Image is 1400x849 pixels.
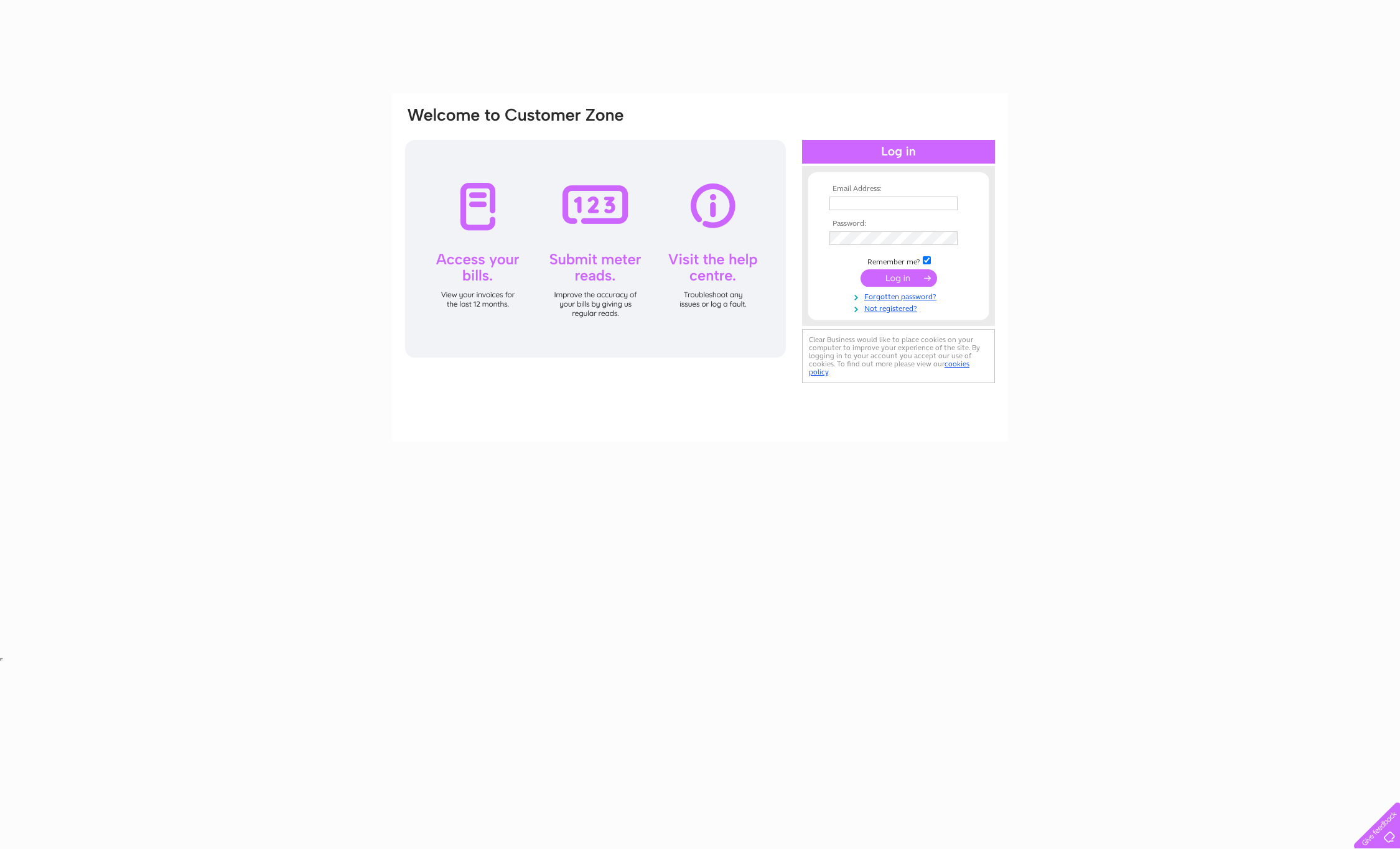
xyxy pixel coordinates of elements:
[809,360,969,376] a: cookies policy
[826,220,971,228] th: Password:
[861,269,937,287] input: Submit
[829,290,971,302] a: Forgotten password?
[826,254,971,267] td: Remember me?
[829,302,971,313] a: Not registered?
[802,329,995,383] div: Clear Business would like to place cookies on your computer to improve your experience of the sit...
[826,185,971,193] th: Email Address:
